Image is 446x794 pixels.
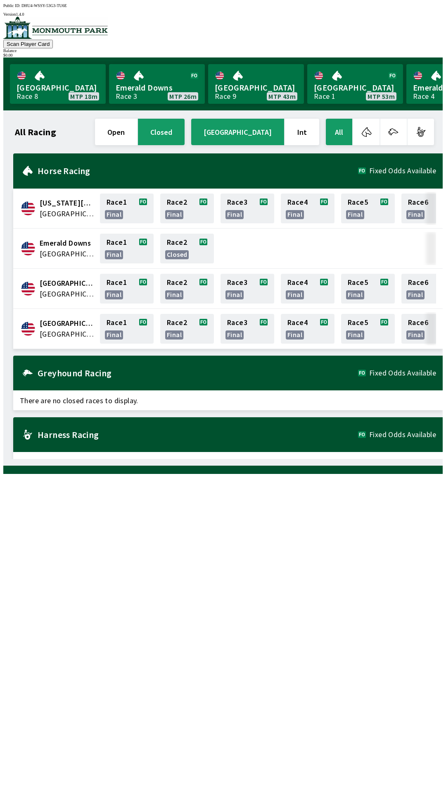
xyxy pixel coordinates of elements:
div: $ 0.00 [3,53,443,57]
span: Race 2 [167,279,187,286]
h2: Greyhound Racing [38,370,358,376]
a: Race2final [160,194,214,223]
div: Race 4 [413,93,434,100]
span: final [287,211,302,218]
h2: Horse Racing [38,167,358,174]
span: final [348,331,363,338]
a: Race3final [221,314,274,344]
a: Race1final [100,194,154,223]
span: Race 4 [287,199,308,206]
span: Race 3 [227,279,247,286]
span: There are no closed races to display. [13,452,443,472]
a: Race5final [341,274,395,304]
span: Emerald Downs [116,82,198,93]
span: Race 1 [107,279,127,286]
a: Race1final [100,314,154,344]
span: final [167,211,182,218]
span: United States [40,208,95,219]
a: [GEOGRAPHIC_DATA]Race 8MTP 18m [10,64,106,104]
div: Race 1 [314,93,335,100]
span: final [408,211,423,218]
button: [GEOGRAPHIC_DATA] [191,119,284,145]
span: Race 4 [287,319,308,326]
a: Race2closed [160,234,214,263]
span: final [287,331,302,338]
span: Emerald Downs [40,238,95,249]
span: There are no closed races to display. [13,391,443,411]
a: Race3final [221,274,274,304]
span: Race 3 [227,199,247,206]
a: Race4final [281,314,334,344]
a: Race2final [160,274,214,304]
span: MTP 26m [169,93,197,100]
a: Race4final [281,274,334,304]
button: closed [138,119,185,145]
a: Race4final [281,194,334,223]
span: Race 2 [167,319,187,326]
span: Fixed Odds Available [369,370,436,376]
span: final [408,291,423,298]
span: Fairmount Park [40,278,95,289]
span: final [408,331,423,338]
div: Race 3 [116,93,137,100]
a: [GEOGRAPHIC_DATA]Race 9MTP 43m [208,64,304,104]
span: Race 1 [107,319,127,326]
a: [GEOGRAPHIC_DATA]Race 1MTP 53m [307,64,403,104]
h2: Harness Racing [38,431,358,438]
a: Race2final [160,314,214,344]
span: closed [167,251,187,258]
a: Race3final [221,194,274,223]
span: Fixed Odds Available [369,167,436,174]
span: final [227,291,242,298]
span: Race 1 [107,199,127,206]
span: [GEOGRAPHIC_DATA] [314,82,396,93]
span: Race 4 [287,279,308,286]
span: final [227,331,242,338]
span: Race 2 [167,239,187,246]
span: Race 5 [348,319,368,326]
div: Race 8 [17,93,38,100]
span: Monmouth Park [40,318,95,329]
span: final [107,331,121,338]
a: Race5final [341,314,395,344]
div: Balance [3,48,443,53]
h1: All Racing [15,129,56,135]
button: All [326,119,352,145]
div: Race 9 [215,93,236,100]
span: final [167,291,182,298]
span: Race 5 [348,279,368,286]
span: [GEOGRAPHIC_DATA] [215,82,297,93]
span: Race 3 [227,319,247,326]
span: final [227,211,242,218]
button: open [95,119,137,145]
a: Race5final [341,194,395,223]
span: Fixed Odds Available [369,431,436,438]
span: final [348,211,363,218]
span: final [107,251,121,258]
div: Public ID: [3,3,443,8]
span: United States [40,289,95,299]
span: final [107,291,121,298]
span: Race 2 [167,199,187,206]
span: United States [40,249,95,259]
span: [GEOGRAPHIC_DATA] [17,82,99,93]
span: MTP 43m [268,93,296,100]
img: venue logo [3,17,108,39]
span: Race 5 [348,199,368,206]
a: Emerald DownsRace 3MTP 26m [109,64,205,104]
span: final [348,291,363,298]
span: final [167,331,182,338]
span: MTP 53m [368,93,395,100]
button: Scan Player Card [3,40,53,48]
span: MTP 18m [70,93,97,100]
a: Race1final [100,274,154,304]
span: final [287,291,302,298]
a: Race1final [100,234,154,263]
span: DHU4-WSSY-53G3-TU6E [21,3,67,8]
div: Version 1.4.0 [3,12,443,17]
span: Race 6 [408,319,428,326]
span: Race 6 [408,279,428,286]
span: Race 6 [408,199,428,206]
span: United States [40,329,95,340]
span: Race 1 [107,239,127,246]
